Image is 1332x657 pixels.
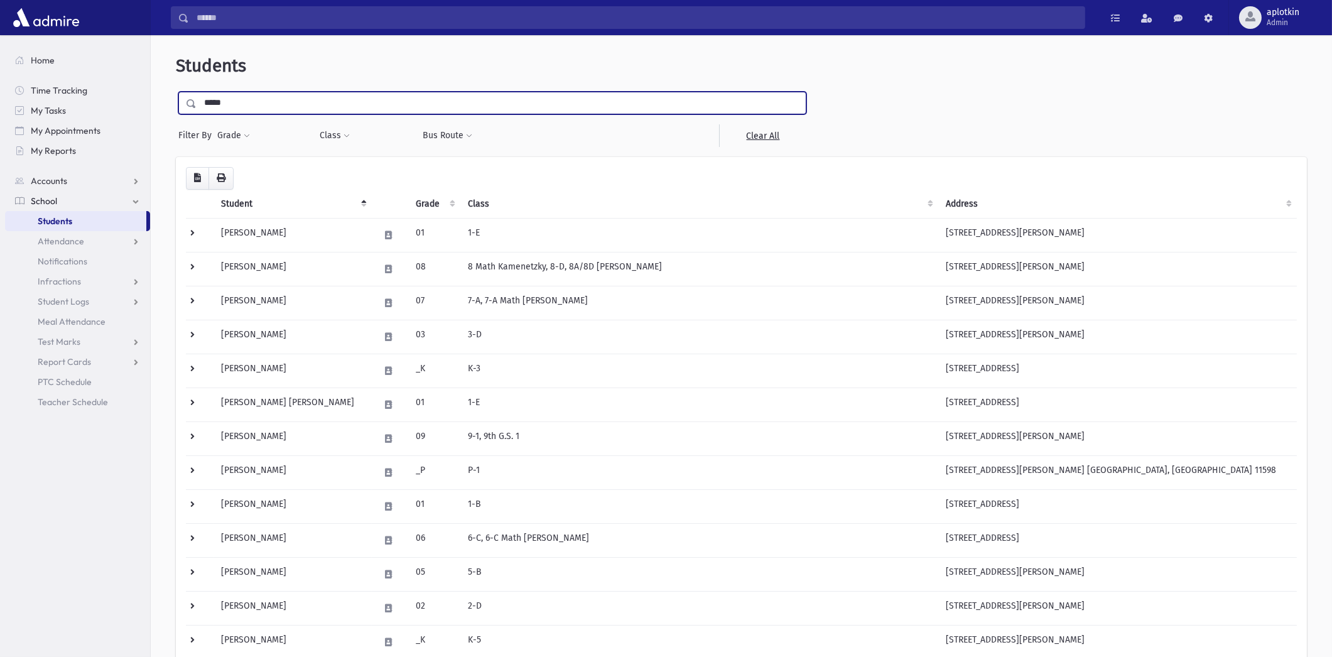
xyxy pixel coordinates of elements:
[214,354,372,388] td: [PERSON_NAME]
[31,105,66,116] span: My Tasks
[214,489,372,523] td: [PERSON_NAME]
[938,218,1297,252] td: [STREET_ADDRESS][PERSON_NAME]
[31,145,76,156] span: My Reports
[938,388,1297,421] td: [STREET_ADDRESS]
[176,55,246,76] span: Students
[178,129,217,142] span: Filter By
[5,231,150,251] a: Attendance
[460,286,938,320] td: 7-A, 7-A Math [PERSON_NAME]
[5,332,150,352] a: Test Marks
[31,175,67,187] span: Accounts
[5,141,150,161] a: My Reports
[719,124,806,147] a: Clear All
[214,388,372,421] td: [PERSON_NAME] [PERSON_NAME]
[938,354,1297,388] td: [STREET_ADDRESS]
[214,218,372,252] td: [PERSON_NAME]
[5,291,150,312] a: Student Logs
[460,252,938,286] td: 8 Math Kamenetzky, 8-D, 8A/8D [PERSON_NAME]
[38,236,84,247] span: Attendance
[938,320,1297,354] td: [STREET_ADDRESS][PERSON_NAME]
[460,591,938,625] td: 2-D
[31,55,55,66] span: Home
[214,286,372,320] td: [PERSON_NAME]
[408,354,460,388] td: _K
[5,352,150,372] a: Report Cards
[938,489,1297,523] td: [STREET_ADDRESS]
[5,271,150,291] a: Infractions
[460,388,938,421] td: 1-E
[460,354,938,388] td: K-3
[460,218,938,252] td: 1-E
[214,557,372,591] td: [PERSON_NAME]
[938,523,1297,557] td: [STREET_ADDRESS]
[422,124,473,147] button: Bus Route
[38,316,106,327] span: Meal Attendance
[460,190,938,219] th: Class: activate to sort column ascending
[5,372,150,392] a: PTC Schedule
[5,251,150,271] a: Notifications
[938,252,1297,286] td: [STREET_ADDRESS][PERSON_NAME]
[1267,18,1299,28] span: Admin
[5,100,150,121] a: My Tasks
[214,523,372,557] td: [PERSON_NAME]
[408,591,460,625] td: 02
[186,167,209,190] button: CSV
[460,455,938,489] td: P-1
[38,296,89,307] span: Student Logs
[408,455,460,489] td: _P
[38,276,81,287] span: Infractions
[5,211,146,231] a: Students
[31,195,57,207] span: School
[408,190,460,219] th: Grade: activate to sort column ascending
[31,85,87,96] span: Time Tracking
[208,167,234,190] button: Print
[938,286,1297,320] td: [STREET_ADDRESS][PERSON_NAME]
[38,356,91,367] span: Report Cards
[38,215,72,227] span: Students
[408,489,460,523] td: 01
[5,191,150,211] a: School
[38,336,80,347] span: Test Marks
[938,591,1297,625] td: [STREET_ADDRESS][PERSON_NAME]
[408,421,460,455] td: 09
[408,388,460,421] td: 01
[38,376,92,388] span: PTC Schedule
[408,320,460,354] td: 03
[5,171,150,191] a: Accounts
[408,252,460,286] td: 08
[1267,8,1299,18] span: aplotkin
[31,125,100,136] span: My Appointments
[214,252,372,286] td: [PERSON_NAME]
[5,50,150,70] a: Home
[460,557,938,591] td: 5-B
[460,489,938,523] td: 1-B
[408,523,460,557] td: 06
[460,421,938,455] td: 9-1, 9th G.S. 1
[38,396,108,408] span: Teacher Schedule
[10,5,82,30] img: AdmirePro
[319,124,350,147] button: Class
[214,190,372,219] th: Student: activate to sort column descending
[5,121,150,141] a: My Appointments
[214,455,372,489] td: [PERSON_NAME]
[938,421,1297,455] td: [STREET_ADDRESS][PERSON_NAME]
[5,80,150,100] a: Time Tracking
[408,218,460,252] td: 01
[460,320,938,354] td: 3-D
[408,286,460,320] td: 07
[408,557,460,591] td: 05
[217,124,251,147] button: Grade
[938,557,1297,591] td: [STREET_ADDRESS][PERSON_NAME]
[38,256,87,267] span: Notifications
[214,421,372,455] td: [PERSON_NAME]
[189,6,1085,29] input: Search
[5,312,150,332] a: Meal Attendance
[938,455,1297,489] td: [STREET_ADDRESS][PERSON_NAME] [GEOGRAPHIC_DATA], [GEOGRAPHIC_DATA] 11598
[5,392,150,412] a: Teacher Schedule
[214,320,372,354] td: [PERSON_NAME]
[938,190,1297,219] th: Address: activate to sort column ascending
[460,523,938,557] td: 6-C, 6-C Math [PERSON_NAME]
[214,591,372,625] td: [PERSON_NAME]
